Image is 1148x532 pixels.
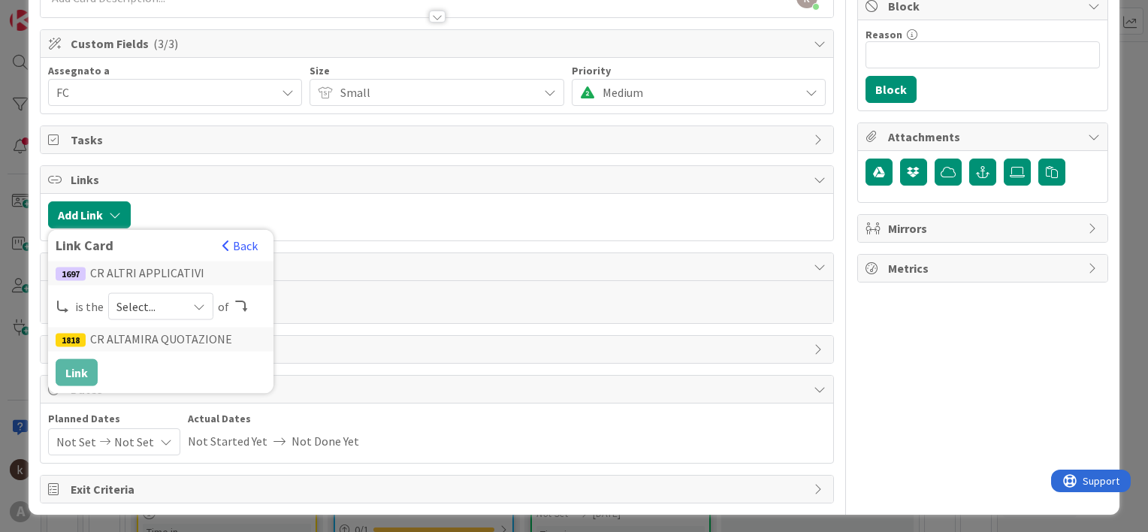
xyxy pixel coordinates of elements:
div: Size [310,65,563,76]
button: Back [222,237,258,254]
label: Reason [866,28,902,41]
span: History [71,340,806,358]
div: 1818 [56,334,86,347]
span: Actual Dates [188,411,359,427]
span: Dates [71,380,806,398]
span: Small [340,82,530,103]
span: Not Set [114,429,154,455]
span: FC [56,83,276,101]
div: CR ALTRI APPLICATIVI [48,261,273,286]
div: CR ALTAMIRA QUOTAZIONE [48,328,273,352]
span: ( 3/3 ) [153,36,178,51]
span: Planned Dates [48,411,180,427]
div: 1697 [56,268,86,281]
button: Link [56,359,98,386]
span: Select... [116,296,180,317]
span: Support [32,2,68,20]
div: Link Card [56,237,214,254]
span: Comments [71,258,806,276]
span: Attachments [888,128,1080,146]
span: Not Set [56,429,96,455]
span: Exit Criteria [71,480,806,498]
span: Tasks [71,131,806,149]
span: Not Started Yet [188,428,267,454]
div: Priority [572,65,826,76]
span: Custom Fields [71,35,806,53]
span: Not Done Yet [292,428,359,454]
div: is the of [56,293,266,320]
span: Links [71,171,806,189]
span: Mirrors [888,219,1080,237]
span: Medium [603,82,792,103]
span: Metrics [888,259,1080,277]
div: Assegnato a [48,65,302,76]
button: Add Link [48,201,131,228]
button: Block [866,76,917,103]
